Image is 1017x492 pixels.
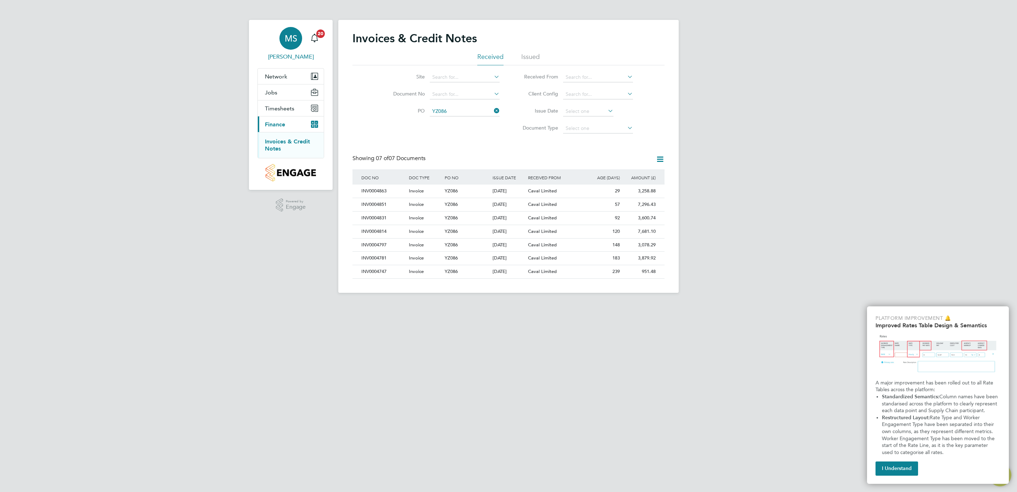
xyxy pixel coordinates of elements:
div: AGE (DAYS) [586,169,622,186]
span: Invoice [409,242,424,248]
div: INV0004831 [360,212,407,225]
label: Client Config [517,91,558,97]
span: Invoice [409,188,424,194]
span: 92 [615,215,620,221]
input: Search for... [430,106,500,116]
div: 7,681.10 [622,225,657,238]
span: Invoice [409,201,424,207]
div: INV0004863 [360,185,407,198]
span: 20 [316,29,325,38]
div: [DATE] [491,239,527,252]
span: Caval Limited [528,188,557,194]
div: AMOUNT (£) [622,169,657,186]
div: INV0004851 [360,198,407,211]
div: 3,879.92 [622,252,657,265]
span: Caval Limited [528,268,557,274]
h2: Invoices & Credit Notes [352,31,477,45]
span: Invoice [409,228,424,234]
div: 3,078.29 [622,239,657,252]
span: Finance [265,121,285,128]
input: Search for... [430,89,500,99]
span: 07 of [376,155,389,162]
strong: Restructured Layout: [882,415,930,421]
span: Timesheets [265,105,294,112]
span: 07 Documents [376,155,426,162]
input: Search for... [563,72,633,82]
span: YZ086 [445,242,458,248]
span: YZ086 [445,188,458,194]
span: Invoice [409,268,424,274]
span: 239 [612,268,620,274]
span: Mackenzie Sykes [257,53,324,61]
span: MS [285,34,297,43]
span: YZ086 [445,201,458,207]
button: I Understand [876,461,918,476]
input: Select one [563,106,613,116]
a: Go to home page [257,164,324,181]
span: YZ086 [445,255,458,261]
div: [DATE] [491,265,527,278]
div: 7,296.43 [622,198,657,211]
div: Improved Rate Table Semantics [867,306,1009,484]
div: ISSUE DATE [491,169,527,186]
span: Jobs [265,89,277,96]
div: Showing [352,155,427,162]
span: YZ086 [445,268,458,274]
label: Issue Date [517,108,558,114]
span: Invoice [409,215,424,221]
li: Issued [521,53,540,65]
div: DOC NO [360,169,407,186]
span: Caval Limited [528,255,557,261]
label: Document Type [517,125,558,131]
span: 29 [615,188,620,194]
div: PO NO [443,169,490,186]
div: 3,258.88 [622,185,657,198]
span: Invoice [409,255,424,261]
div: [DATE] [491,212,527,225]
span: YZ086 [445,228,458,234]
img: Updated Rates Table Design & Semantics [876,332,1000,377]
span: Network [265,73,287,80]
div: [DATE] [491,252,527,265]
span: 148 [612,242,620,248]
strong: Standardized Semantics: [882,394,939,400]
div: RECEIVED FROM [526,169,586,186]
span: 120 [612,228,620,234]
label: Document No [384,91,425,97]
label: Site [384,73,425,80]
span: Powered by [286,198,306,204]
div: INV0004747 [360,265,407,278]
div: [DATE] [491,225,527,238]
div: DOC TYPE [407,169,443,186]
a: Invoices & Credit Notes [265,138,310,152]
span: Caval Limited [528,201,557,207]
div: [DATE] [491,198,527,211]
span: YZ086 [445,215,458,221]
div: [DATE] [491,185,527,198]
span: Caval Limited [528,242,557,248]
div: 3,600.74 [622,212,657,225]
p: A major improvement has been rolled out to all Rate Tables across the platform: [876,379,1000,393]
span: Caval Limited [528,215,557,221]
span: Engage [286,204,306,210]
span: 57 [615,201,620,207]
input: Search for... [430,72,500,82]
div: INV0004797 [360,239,407,252]
li: Received [477,53,504,65]
span: Caval Limited [528,228,557,234]
label: Received From [517,73,558,80]
span: Column names have been standarised across the platform to clearly represent each data point and S... [882,394,999,414]
div: 951.48 [622,265,657,278]
div: INV0004814 [360,225,407,238]
h2: Improved Rates Table Design & Semantics [876,322,1000,329]
label: PO [384,108,425,114]
input: Select one [563,124,633,133]
span: Rate Type and Worker Engagement Type have been separated into their own columns, as they represen... [882,415,996,455]
p: Platform Improvement 🔔 [876,315,1000,322]
div: INV0004781 [360,252,407,265]
input: Search for... [563,89,633,99]
a: Go to account details [257,27,324,61]
nav: Main navigation [249,20,333,190]
img: countryside-properties-logo-retina.png [266,164,316,181]
span: 183 [612,255,620,261]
